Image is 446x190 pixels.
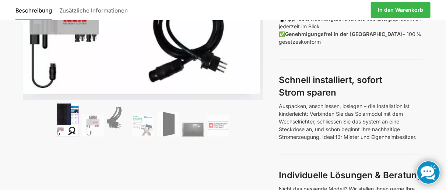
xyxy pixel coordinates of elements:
img: Balkonkraftwerk 405/600 Watt erweiterbar – Bild 4 [132,115,154,137]
strong: Genehmigungsfrei in der [GEOGRAPHIC_DATA] [285,31,403,37]
img: Balkonkraftwerk 405/600 Watt erweiterbar – Bild 7 [207,115,229,137]
a: In den Warenkorb [371,2,431,18]
a: Zusätzliche Informationen [56,1,132,19]
strong: Individuelle Lösungen & Beratung [279,170,423,180]
p: Auspacken, anschliessen, loslegen – die Installation ist kinderleicht: Verbinden Sie das Solarmod... [279,102,423,141]
a: Beschreibung [15,1,56,19]
img: Balkonkraftwerk 405/600 Watt erweiterbar – Bild 6 [182,123,204,137]
img: Steckerfertig Plug & Play mit 410 Watt [57,103,79,137]
strong: App-Überwachung: [285,15,336,22]
strong: Schnell installiert, sofort Strom sparen [279,75,383,98]
img: Nep 600 [82,115,104,137]
img: TommaTech Vorderseite [157,112,179,137]
img: Anschlusskabel-3meter_schweizer-stecker [107,107,129,137]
